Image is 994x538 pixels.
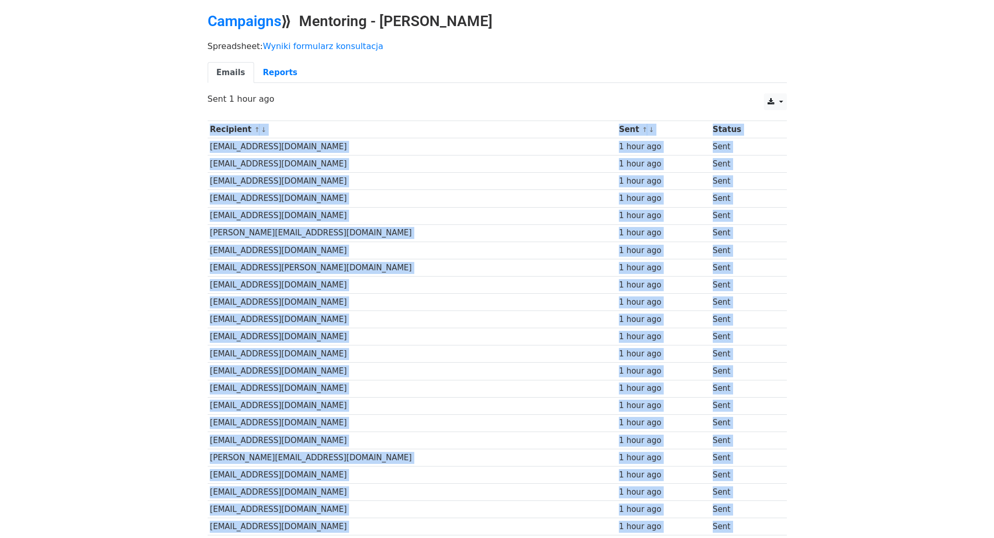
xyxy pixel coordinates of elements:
[710,380,776,397] td: Sent
[208,432,617,449] td: [EMAIL_ADDRESS][DOMAIN_NAME]
[208,345,617,363] td: [EMAIL_ADDRESS][DOMAIN_NAME]
[619,331,708,343] div: 1 hour ago
[619,175,708,187] div: 1 hour ago
[619,158,708,170] div: 1 hour ago
[208,93,787,104] p: Sent 1 hour ago
[208,380,617,397] td: [EMAIL_ADDRESS][DOMAIN_NAME]
[710,138,776,156] td: Sent
[619,348,708,360] div: 1 hour ago
[208,41,787,52] p: Spreadsheet:
[104,61,112,69] img: tab_keywords_by_traffic_grey.svg
[208,276,617,293] td: [EMAIL_ADDRESS][DOMAIN_NAME]
[619,365,708,377] div: 1 hour ago
[710,397,776,414] td: Sent
[710,345,776,363] td: Sent
[619,452,708,464] div: 1 hour ago
[263,41,384,51] a: Wyniki formularz konsultacja
[208,62,254,83] a: Emails
[942,488,994,538] div: Widżet czatu
[619,469,708,481] div: 1 hour ago
[619,296,708,308] div: 1 hour ago
[710,224,776,242] td: Sent
[208,138,617,156] td: [EMAIL_ADDRESS][DOMAIN_NAME]
[619,141,708,153] div: 1 hour ago
[208,190,617,207] td: [EMAIL_ADDRESS][DOMAIN_NAME]
[619,245,708,257] div: 1 hour ago
[710,449,776,466] td: Sent
[208,397,617,414] td: [EMAIL_ADDRESS][DOMAIN_NAME]
[619,279,708,291] div: 1 hour ago
[619,382,708,394] div: 1 hour ago
[710,190,776,207] td: Sent
[208,518,617,535] td: [EMAIL_ADDRESS][DOMAIN_NAME]
[710,363,776,380] td: Sent
[208,259,617,276] td: [EMAIL_ADDRESS][PERSON_NAME][DOMAIN_NAME]
[619,314,708,326] div: 1 hour ago
[649,126,654,134] a: ↓
[710,259,776,276] td: Sent
[710,156,776,173] td: Sent
[254,126,260,134] a: ↑
[619,417,708,429] div: 1 hour ago
[619,227,708,239] div: 1 hour ago
[40,62,93,68] div: Domain Overview
[619,193,708,205] div: 1 hour ago
[208,13,281,30] a: Campaigns
[208,294,617,311] td: [EMAIL_ADDRESS][DOMAIN_NAME]
[710,207,776,224] td: Sent
[710,173,776,190] td: Sent
[710,432,776,449] td: Sent
[710,276,776,293] td: Sent
[619,486,708,498] div: 1 hour ago
[642,126,648,134] a: ↑
[710,501,776,518] td: Sent
[27,27,115,35] div: Domain: [DOMAIN_NAME]
[115,62,176,68] div: Keywords by Traffic
[254,62,306,83] a: Reports
[619,262,708,274] div: 1 hour ago
[710,414,776,432] td: Sent
[710,328,776,345] td: Sent
[208,242,617,259] td: [EMAIL_ADDRESS][DOMAIN_NAME]
[208,13,787,30] h2: ⟫ Mentoring - [PERSON_NAME]
[208,363,617,380] td: [EMAIL_ADDRESS][DOMAIN_NAME]
[208,484,617,501] td: [EMAIL_ADDRESS][DOMAIN_NAME]
[942,488,994,538] iframe: Chat Widget
[619,521,708,533] div: 1 hour ago
[208,156,617,173] td: [EMAIL_ADDRESS][DOMAIN_NAME]
[619,210,708,222] div: 1 hour ago
[208,311,617,328] td: [EMAIL_ADDRESS][DOMAIN_NAME]
[208,414,617,432] td: [EMAIL_ADDRESS][DOMAIN_NAME]
[710,484,776,501] td: Sent
[208,328,617,345] td: [EMAIL_ADDRESS][DOMAIN_NAME]
[710,518,776,535] td: Sent
[28,61,37,69] img: tab_domain_overview_orange.svg
[619,504,708,516] div: 1 hour ago
[261,126,267,134] a: ↓
[208,449,617,466] td: [PERSON_NAME][EMAIL_ADDRESS][DOMAIN_NAME]
[710,121,776,138] th: Status
[710,294,776,311] td: Sent
[208,501,617,518] td: [EMAIL_ADDRESS][DOMAIN_NAME]
[208,207,617,224] td: [EMAIL_ADDRESS][DOMAIN_NAME]
[710,311,776,328] td: Sent
[619,400,708,412] div: 1 hour ago
[208,173,617,190] td: [EMAIL_ADDRESS][DOMAIN_NAME]
[616,121,710,138] th: Sent
[619,435,708,447] div: 1 hour ago
[208,466,617,483] td: [EMAIL_ADDRESS][DOMAIN_NAME]
[710,242,776,259] td: Sent
[710,466,776,483] td: Sent
[208,224,617,242] td: [PERSON_NAME][EMAIL_ADDRESS][DOMAIN_NAME]
[208,121,617,138] th: Recipient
